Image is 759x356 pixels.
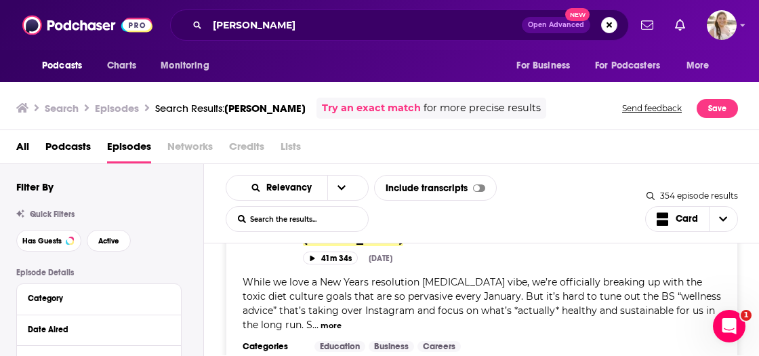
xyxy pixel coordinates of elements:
a: Podcasts [45,136,91,163]
span: Charts [107,56,136,75]
span: ... [312,319,319,331]
div: Search Results: [155,102,306,115]
a: Education [314,341,365,352]
span: Card [676,214,698,224]
button: Save [697,99,738,118]
div: Search podcasts, credits, & more... [170,9,629,41]
img: User Profile [707,10,737,40]
h3: Search [45,102,79,115]
a: Show notifications dropdown [636,14,659,37]
button: Has Guests [16,230,81,252]
p: Episode Details [16,268,182,277]
span: Credits [229,136,264,163]
a: All [16,136,29,163]
a: Try an exact match [322,100,421,116]
span: 1 [741,310,752,321]
span: While we love a New Years resolution [MEDICAL_DATA] vibe, we’re officially breaking up with the t... [243,276,721,331]
span: For Business [516,56,570,75]
button: open menu [586,53,680,79]
span: Monitoring [161,56,209,75]
span: Has Guests [22,237,62,245]
span: Podcasts [42,56,82,75]
button: Show profile menu [707,10,737,40]
span: Active [98,237,119,245]
a: Business [369,341,414,352]
h2: Choose List sort [226,175,369,201]
button: Choose View [645,206,739,232]
div: [DATE] [369,254,392,263]
a: Charts [98,53,144,79]
span: More [686,56,710,75]
img: Podchaser - Follow, Share and Rate Podcasts [22,12,152,38]
span: New [565,8,590,21]
input: Search podcasts, credits, & more... [207,14,522,36]
a: Episodes [107,136,151,163]
h3: Episodes [95,102,139,115]
span: Relevancy [266,183,316,193]
button: more [321,320,342,332]
div: Include transcripts [374,175,497,201]
span: Lists [281,136,301,163]
a: Show notifications dropdown [670,14,691,37]
h2: Filter By [16,180,54,193]
button: Send feedback [618,98,686,119]
div: Category [28,294,161,303]
span: [PERSON_NAME] [224,102,306,115]
button: open menu [239,183,327,193]
span: for more precise results [424,100,541,116]
button: Date Aired [28,321,170,338]
a: Search Results:[PERSON_NAME] [155,102,306,115]
span: For Podcasters [595,56,660,75]
button: Active [87,230,131,252]
a: Careers [417,341,461,352]
button: 41m 34s [303,252,358,264]
div: 354 episode results [647,191,738,201]
button: Category [28,290,170,306]
div: Date Aired [28,325,161,334]
button: open menu [507,53,587,79]
span: Logged in as acquavie [707,10,737,40]
button: open menu [677,53,726,79]
span: Networks [167,136,213,163]
button: Open AdvancedNew [522,17,590,33]
span: Open Advanced [528,22,584,28]
iframe: Intercom live chat [713,310,745,342]
span: Quick Filters [30,210,75,219]
button: open menu [33,53,100,79]
button: open menu [151,53,226,79]
button: open menu [327,176,356,200]
h3: Categories [243,341,304,352]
